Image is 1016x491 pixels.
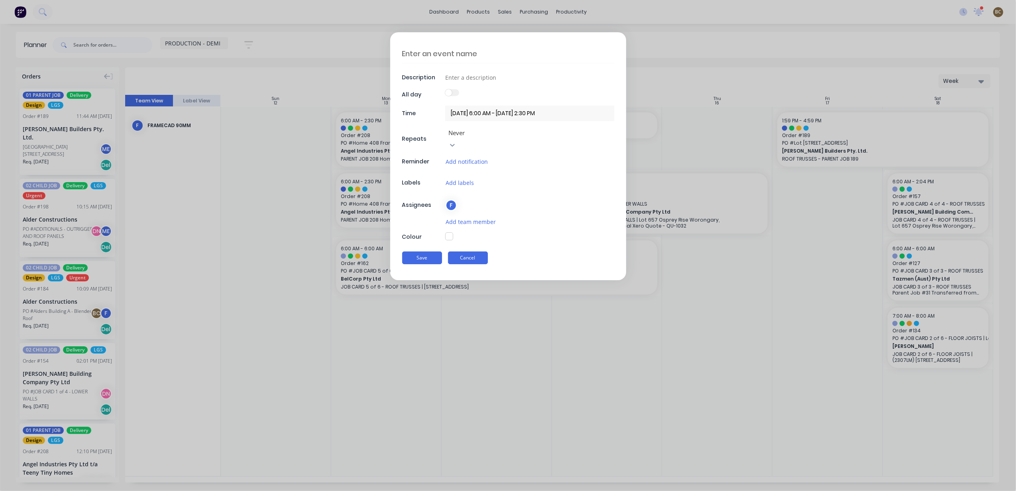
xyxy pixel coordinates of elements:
[445,178,474,187] button: Add labels
[445,157,488,166] button: Add notification
[402,201,443,209] div: Assignees
[402,73,443,82] div: Description
[402,179,443,187] div: Labels
[402,135,443,143] div: Repeats
[448,251,488,264] button: Cancel
[402,251,442,264] button: Save
[402,157,443,166] div: Reminder
[402,233,443,241] div: Colour
[445,217,496,226] button: Add team member
[402,109,443,118] div: Time
[445,199,457,211] div: F
[402,90,443,99] div: All day
[445,71,614,83] input: Enter a description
